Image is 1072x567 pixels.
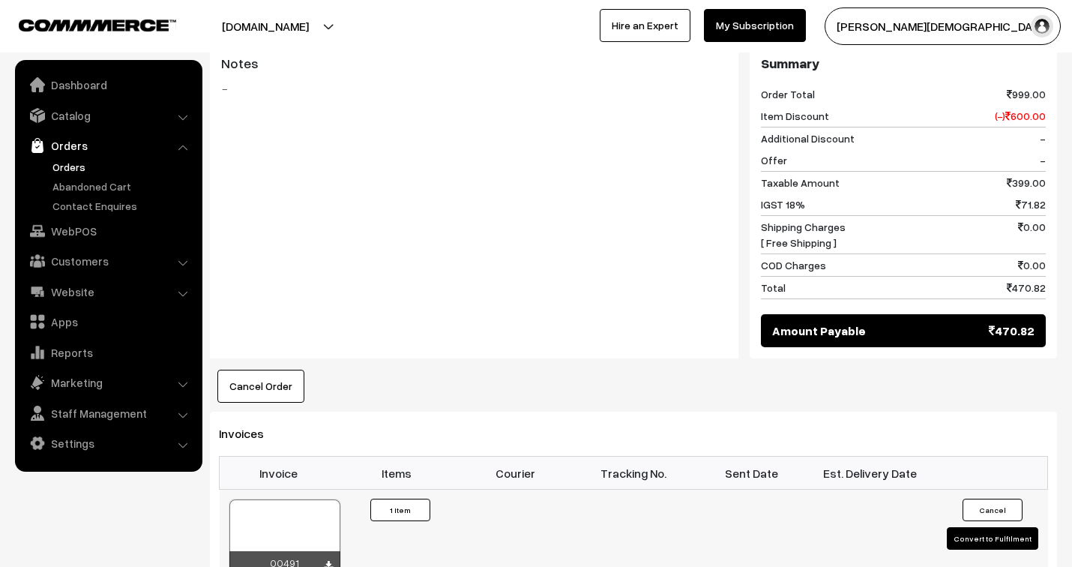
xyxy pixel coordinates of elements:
[19,71,197,98] a: Dashboard
[761,280,786,295] span: Total
[761,257,826,273] span: COD Charges
[704,9,806,42] a: My Subscription
[456,457,574,490] th: Courier
[1018,219,1046,250] span: 0.00
[761,196,805,212] span: IGST 18%
[19,339,197,366] a: Reports
[221,79,727,97] blockquote: -
[1007,175,1046,190] span: 399.00
[19,102,197,129] a: Catalog
[1040,130,1046,146] span: -
[19,400,197,427] a: Staff Management
[370,499,430,521] button: 1 Item
[761,130,855,146] span: Additional Discount
[1031,15,1053,37] img: user
[19,19,176,31] img: COMMMERCE
[49,178,197,194] a: Abandoned Cart
[19,217,197,244] a: WebPOS
[217,370,304,403] button: Cancel Order
[811,457,930,490] th: Est. Delivery Date
[1016,196,1046,212] span: 71.82
[761,175,840,190] span: Taxable Amount
[19,308,197,335] a: Apps
[19,132,197,159] a: Orders
[761,55,1046,72] h3: Summary
[219,426,282,441] span: Invoices
[19,430,197,457] a: Settings
[1007,86,1046,102] span: 999.00
[19,15,150,33] a: COMMMERCE
[220,457,338,490] th: Invoice
[600,9,690,42] a: Hire an Expert
[19,369,197,396] a: Marketing
[989,322,1035,340] span: 470.82
[1018,257,1046,273] span: 0.00
[574,457,693,490] th: Tracking No.
[761,108,829,124] span: Item Discount
[825,7,1061,45] button: [PERSON_NAME][DEMOGRAPHIC_DATA]
[1007,280,1046,295] span: 470.82
[947,527,1038,550] button: Convert to Fulfilment
[1040,152,1046,168] span: -
[49,198,197,214] a: Contact Enquires
[49,159,197,175] a: Orders
[772,322,866,340] span: Amount Payable
[963,499,1023,521] button: Cancel
[221,55,727,72] h3: Notes
[337,457,456,490] th: Items
[995,108,1046,124] span: (-) 600.00
[761,152,787,168] span: Offer
[169,7,361,45] button: [DOMAIN_NAME]
[19,278,197,305] a: Website
[19,247,197,274] a: Customers
[761,86,815,102] span: Order Total
[693,457,811,490] th: Sent Date
[761,219,846,250] span: Shipping Charges [ Free Shipping ]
